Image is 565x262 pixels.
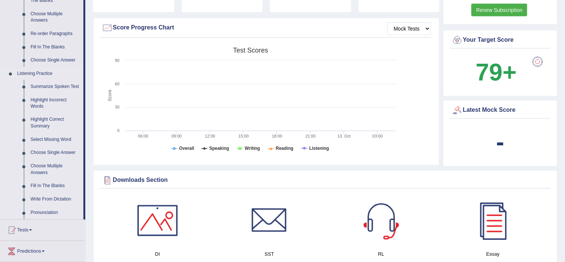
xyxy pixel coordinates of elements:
text: 30 [115,105,120,110]
text: 06:00 [138,134,148,139]
div: Your Target Score [452,35,549,46]
h4: Essay [441,250,545,258]
text: 09:00 [171,134,182,139]
a: Pronunciation [27,206,83,220]
a: Renew Subscription [472,4,528,16]
text: 90 [115,58,120,63]
a: Predictions [0,241,85,260]
a: Tests [0,220,85,239]
a: Choose Single Answer [27,146,83,160]
a: Choose Single Answer [27,54,83,67]
a: Fill In The Blanks [27,180,83,193]
div: Latest Mock Score [452,105,549,116]
tspan: Listening [310,146,329,151]
tspan: Speaking [209,146,229,151]
tspan: Reading [276,146,293,151]
a: Summarize Spoken Text [27,80,83,94]
a: Choose Multiple Answers [27,7,83,27]
tspan: Writing [245,146,260,151]
a: Highlight Incorrect Words [27,94,83,113]
text: 12:00 [205,134,215,139]
tspan: Score [107,90,112,102]
h4: DI [105,250,210,258]
a: Write From Dictation [27,193,83,206]
text: 0 [117,129,120,133]
b: - [496,129,505,156]
tspan: Overall [179,146,194,151]
a: Listening Practice [14,67,83,81]
div: Downloads Section [102,175,549,186]
text: 18:00 [272,134,282,139]
div: Score Progress Chart [102,22,431,34]
text: 03:00 [372,134,383,139]
tspan: Test scores [233,47,268,54]
text: 60 [115,82,120,86]
h4: RL [329,250,434,258]
a: Select Missing Word [27,133,83,147]
text: 21:00 [305,134,316,139]
tspan: 13. Oct [337,134,350,139]
b: 79+ [476,59,517,86]
text: 15:00 [238,134,249,139]
a: Fill In The Blanks [27,41,83,54]
a: Choose Multiple Answers [27,160,83,180]
h4: SST [217,250,321,258]
a: Highlight Correct Summary [27,113,83,133]
a: Re-order Paragraphs [27,27,83,41]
